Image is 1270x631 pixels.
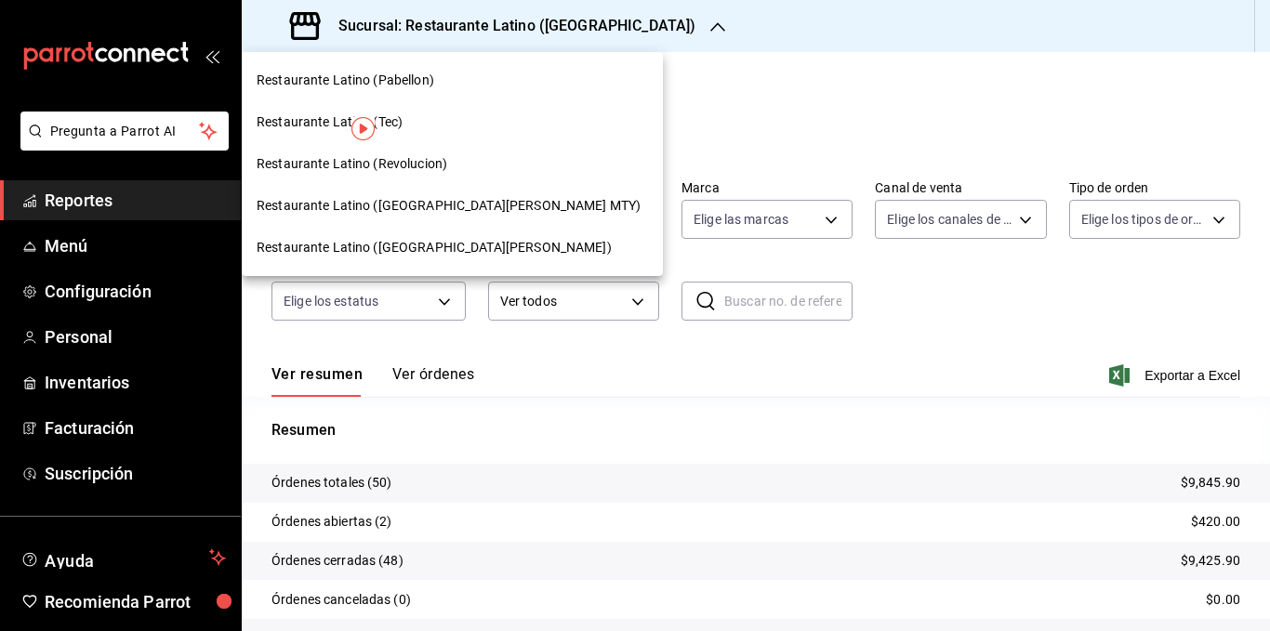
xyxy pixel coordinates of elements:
div: Restaurante Latino ([GEOGRAPHIC_DATA][PERSON_NAME] MTY) [242,185,663,227]
img: Tooltip marker [351,117,375,140]
div: Restaurante Latino (Tec) [242,101,663,143]
div: Restaurante Latino (Revolucion) [242,143,663,185]
span: Restaurante Latino (Tec) [257,112,403,132]
span: Restaurante Latino ([GEOGRAPHIC_DATA][PERSON_NAME]) [257,238,612,257]
span: Restaurante Latino (Pabellon) [257,71,434,90]
span: Restaurante Latino (Revolucion) [257,154,447,174]
div: Restaurante Latino ([GEOGRAPHIC_DATA][PERSON_NAME]) [242,227,663,269]
span: Restaurante Latino ([GEOGRAPHIC_DATA][PERSON_NAME] MTY) [257,196,641,216]
div: Restaurante Latino (Pabellon) [242,59,663,101]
